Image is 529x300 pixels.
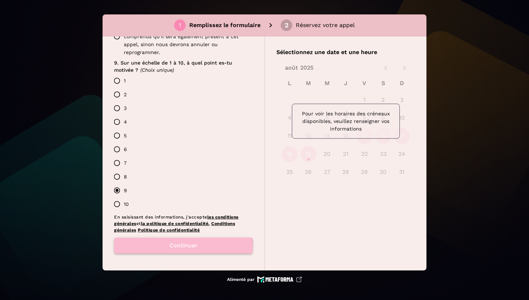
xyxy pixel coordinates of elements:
[114,215,239,226] a: les conditions générales
[124,187,127,193] font: 9
[124,174,127,180] font: 8
[114,221,235,233] a: Conditions générales
[276,49,377,56] font: Sélectionnez une date et une heure
[141,221,210,226] a: la politique de confidentialité.
[227,277,254,282] font: Alimenté par
[179,22,181,28] font: 1
[124,105,127,111] font: 3
[124,78,126,84] font: 1
[124,18,243,55] font: Non, je devrai en parler à mes parents, mon partenaire, avant de prendre une décision et je compr...
[302,111,390,132] font: Pour voir les horaires des créneaux disponibles, veuillez renseigner vos informations
[189,22,261,28] font: Remplissez le formulaire
[138,228,200,233] a: Politique de confidentialité
[136,221,141,226] font: et
[285,21,289,29] font: 2
[114,60,234,73] font: 9. Sur une échelle de 1 à 10, à quel point es-tu motivée ?
[114,215,207,220] font: En saisissant des informations, j'accepte
[169,242,198,249] font: Continuer
[124,201,129,207] font: 10
[114,238,253,253] button: Continuer
[227,276,302,283] a: Alimenté par
[124,133,127,138] font: 5
[124,92,127,97] font: 2
[124,119,127,125] font: 4
[140,67,174,73] font: (Choix unique)
[124,160,127,166] font: 7
[296,22,355,28] font: Réservez votre appel
[124,146,127,152] font: 6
